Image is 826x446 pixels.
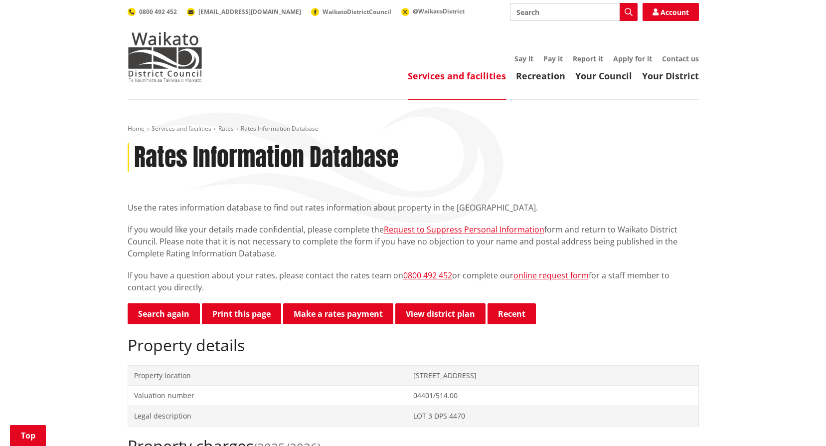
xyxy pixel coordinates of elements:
[513,270,589,281] a: online request form
[134,143,398,172] h1: Rates Information Database
[384,224,544,235] a: Request to Suppress Personal Information
[128,406,407,426] td: Legal description
[575,70,632,82] a: Your Council
[202,303,281,324] button: Print this page
[642,70,699,82] a: Your District
[323,7,391,16] span: WaikatoDistrictCouncil
[407,406,698,426] td: LOT 3 DPS 4470
[128,202,699,214] p: Use the rates information database to find out rates information about property in the [GEOGRAPHI...
[311,7,391,16] a: WaikatoDistrictCouncil
[643,3,699,21] a: Account
[128,7,177,16] a: 0800 492 452
[510,3,638,21] input: Search input
[128,336,699,355] h2: Property details
[543,54,563,63] a: Pay it
[10,425,46,446] a: Top
[413,7,465,15] span: @WaikatoDistrict
[128,124,145,133] a: Home
[395,303,486,324] a: View district plan
[283,303,393,324] a: Make a rates payment
[128,365,407,386] td: Property location
[139,7,177,16] span: 0800 492 452
[128,303,200,324] a: Search again
[613,54,652,63] a: Apply for it
[573,54,603,63] a: Report it
[128,125,699,133] nav: breadcrumb
[198,7,301,16] span: [EMAIL_ADDRESS][DOMAIN_NAME]
[128,269,699,293] p: If you have a question about your rates, please contact the rates team on or complete our for a s...
[241,124,319,133] span: Rates Information Database
[152,124,211,133] a: Services and facilities
[187,7,301,16] a: [EMAIL_ADDRESS][DOMAIN_NAME]
[407,386,698,406] td: 04401/514.00
[662,54,699,63] a: Contact us
[516,70,565,82] a: Recreation
[514,54,533,63] a: Say it
[218,124,234,133] a: Rates
[780,404,816,440] iframe: Messenger Launcher
[128,32,202,82] img: Waikato District Council - Te Kaunihera aa Takiwaa o Waikato
[408,70,506,82] a: Services and facilities
[407,365,698,386] td: [STREET_ADDRESS]
[401,7,465,15] a: @WaikatoDistrict
[128,223,699,259] p: If you would like your details made confidential, please complete the form and return to Waikato ...
[128,386,407,406] td: Valuation number
[403,270,452,281] a: 0800 492 452
[488,303,536,324] button: Recent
